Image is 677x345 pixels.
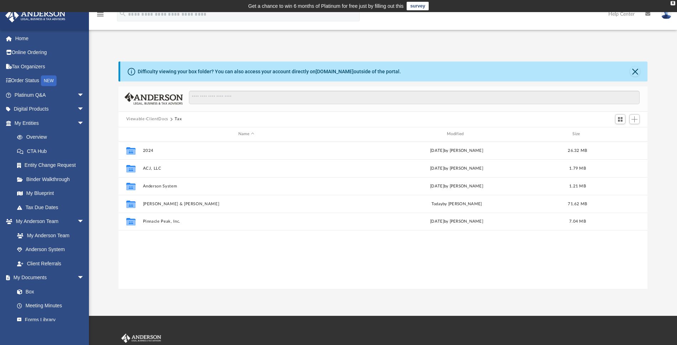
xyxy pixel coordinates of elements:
[569,184,586,188] span: 1.21 MB
[630,67,640,76] button: Close
[661,9,672,19] img: User Pic
[77,102,91,117] span: arrow_drop_down
[353,131,560,137] div: Modified
[568,148,587,152] span: 26.32 MB
[10,243,91,257] a: Anderson System
[569,166,586,170] span: 1.79 MB
[5,102,95,116] a: Digital Productsarrow_drop_down
[5,59,95,74] a: Tax Organizers
[248,2,404,10] div: Get a chance to win 6 months of Platinum for free just by filling out this
[353,165,560,171] div: [DATE] by [PERSON_NAME]
[5,31,95,46] a: Home
[671,1,675,5] div: close
[563,131,592,137] div: Size
[10,256,91,271] a: Client Referrals
[175,116,182,122] button: Tax
[353,147,560,154] div: [DATE] by [PERSON_NAME]
[10,144,95,158] a: CTA Hub
[5,271,91,285] a: My Documentsarrow_drop_down
[143,148,350,153] button: 2024
[353,201,560,207] div: by [PERSON_NAME]
[119,10,127,17] i: search
[10,285,88,299] a: Box
[143,166,350,171] button: ACJ, LLC
[5,88,95,102] a: Platinum Q&Aarrow_drop_down
[96,10,105,18] i: menu
[569,219,586,223] span: 7.04 MB
[41,75,57,86] div: NEW
[615,114,626,124] button: Switch to Grid View
[407,2,429,10] a: survey
[3,9,68,22] img: Anderson Advisors Platinum Portal
[77,214,91,229] span: arrow_drop_down
[77,88,91,102] span: arrow_drop_down
[432,202,443,206] span: today
[118,142,648,289] div: grid
[10,172,95,186] a: Binder Walkthrough
[138,68,401,75] div: Difficulty viewing your box folder? You can also access your account directly on outside of the p...
[189,91,640,104] input: Search files and folders
[10,186,91,201] a: My Blueprint
[10,158,95,172] a: Entity Change Request
[316,69,354,74] a: [DOMAIN_NAME]
[568,202,587,206] span: 71.62 MB
[143,184,350,189] button: Anderson System
[353,183,560,189] div: [DATE] by [PERSON_NAME]
[143,202,350,206] button: [PERSON_NAME] & [PERSON_NAME]
[595,131,645,137] div: id
[629,114,640,124] button: Add
[5,46,95,60] a: Online Ordering
[77,116,91,131] span: arrow_drop_down
[10,200,95,214] a: Tax Due Dates
[5,116,95,130] a: My Entitiesarrow_drop_down
[353,218,560,225] div: [DATE] by [PERSON_NAME]
[5,214,91,229] a: My Anderson Teamarrow_drop_down
[96,14,105,18] a: menu
[142,131,350,137] div: Name
[120,334,163,343] img: Anderson Advisors Platinum Portal
[10,299,91,313] a: Meeting Minutes
[5,74,95,88] a: Order StatusNEW
[10,130,95,144] a: Overview
[126,116,168,122] button: Viewable-ClientDocs
[10,313,88,327] a: Forms Library
[143,219,350,224] button: Pinnacle Peak, Inc.
[77,271,91,285] span: arrow_drop_down
[121,131,139,137] div: id
[10,228,88,243] a: My Anderson Team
